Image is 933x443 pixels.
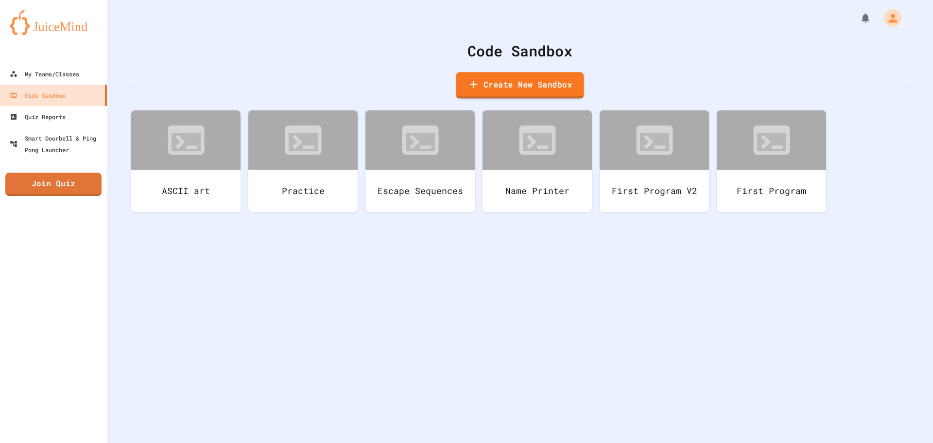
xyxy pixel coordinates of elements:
[600,170,709,212] div: First Program V2
[131,170,241,212] div: ASCII art
[131,40,909,62] div: Code Sandbox
[365,110,475,212] a: Escape Sequences
[10,89,66,101] div: Code Sandbox
[483,170,592,212] div: Name Printer
[842,10,874,26] div: My Notifications
[248,110,358,212] a: Practice
[131,110,241,212] a: ASCII art
[10,10,97,35] img: logo-orange.svg
[717,170,826,212] div: First Program
[5,173,102,196] a: Join Quiz
[10,132,103,156] div: Smart Doorbell & Ping Pong Launcher
[456,72,584,99] a: Create New Sandbox
[365,170,475,212] div: Escape Sequences
[483,110,592,212] a: Name Printer
[874,7,904,29] div: My Account
[248,170,358,212] div: Practice
[10,111,66,123] div: Quiz Reports
[717,110,826,212] a: First Program
[600,110,709,212] a: First Program V2
[10,68,79,80] div: My Teams/Classes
